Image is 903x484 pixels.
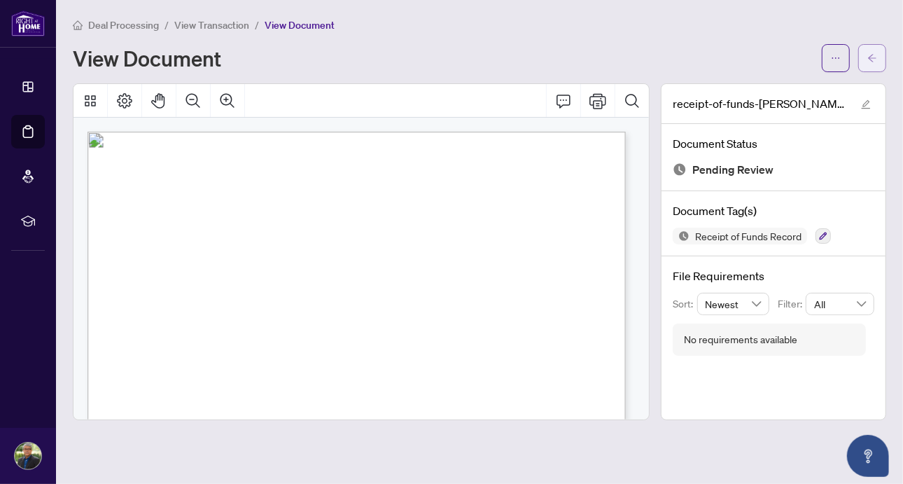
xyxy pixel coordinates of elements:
span: View Document [265,19,335,32]
p: Filter: [778,296,806,312]
span: View Transaction [174,19,249,32]
span: Pending Review [692,160,773,179]
span: All [814,293,866,314]
img: Status Icon [673,228,689,244]
img: logo [11,11,45,36]
li: / [255,17,259,33]
div: No requirements available [684,332,797,347]
span: receipt-of-funds-[PERSON_NAME]-20250819-193732.pdf [673,95,848,112]
span: Receipt of Funds Record [689,231,807,241]
li: / [164,17,169,33]
span: Newest [706,293,762,314]
span: ellipsis [831,53,841,63]
h4: File Requirements [673,268,874,284]
button: Open asap [847,435,889,477]
span: home [73,20,83,30]
p: Sort: [673,296,697,312]
span: edit [861,99,871,109]
h1: View Document [73,47,221,69]
img: Document Status [673,163,687,177]
img: Profile Icon [15,443,41,469]
span: arrow-left [867,53,877,63]
h4: Document Tag(s) [673,202,874,219]
span: Deal Processing [88,19,159,32]
h4: Document Status [673,135,874,152]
